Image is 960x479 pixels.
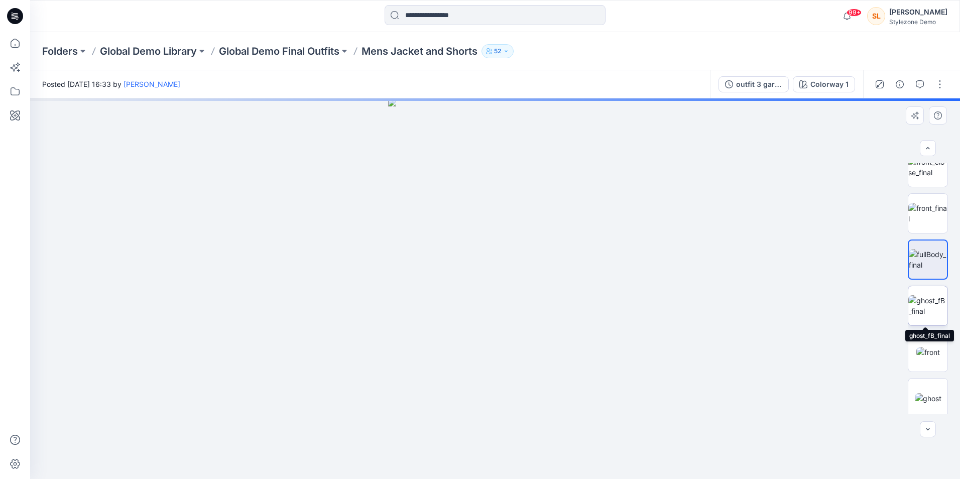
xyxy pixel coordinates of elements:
button: Colorway 1 [793,76,855,92]
a: [PERSON_NAME] [124,80,180,88]
div: Colorway 1 [810,79,849,90]
div: [PERSON_NAME] [889,6,947,18]
a: Folders [42,44,78,58]
button: 52 [482,44,514,58]
a: Global Demo Final Outfits [219,44,339,58]
div: outfit 3 garment c_Colorway 1 [736,79,782,90]
img: front [916,347,940,357]
img: eyJhbGciOiJIUzI1NiIsImtpZCI6IjAiLCJzbHQiOiJzZXMiLCJ0eXAiOiJKV1QifQ.eyJkYXRhIjp7InR5cGUiOiJzdG9yYW... [388,98,602,479]
button: Details [892,76,908,92]
a: Global Demo Library [100,44,197,58]
span: 99+ [847,9,862,17]
div: SL [867,7,885,25]
button: outfit 3 garment c_Colorway 1 [718,76,789,92]
p: 52 [494,46,501,57]
span: Posted [DATE] 16:33 by [42,79,180,89]
img: ghost [915,393,941,404]
img: front_close_final [908,157,947,178]
div: Stylezone Demo [889,18,947,26]
img: front_final [908,203,947,224]
img: ghost_fB_final [908,295,947,316]
img: fullBody_final [909,249,947,270]
p: Mens Jacket and Shorts [362,44,477,58]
